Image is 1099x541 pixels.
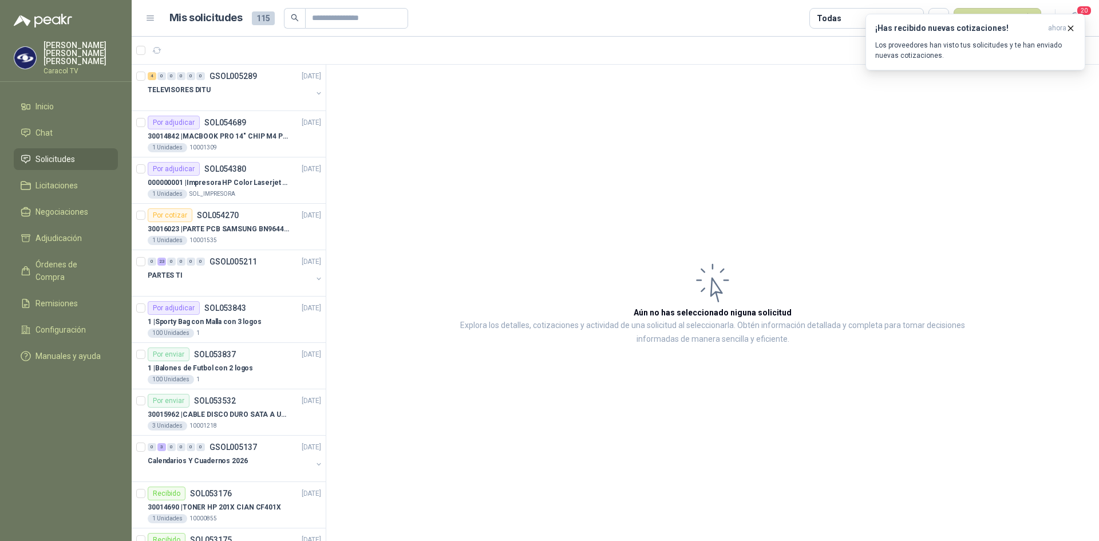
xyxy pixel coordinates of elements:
[14,122,118,144] a: Chat
[187,72,195,80] div: 0
[302,303,321,314] p: [DATE]
[132,482,326,528] a: RecibidoSOL053176[DATE] 30014690 |TONER HP 201X CIAN CF401X1 Unidades10000855
[35,232,82,244] span: Adjudicación
[1048,23,1066,33] span: ahora
[14,14,72,27] img: Logo peakr
[132,157,326,204] a: Por adjudicarSOL054380[DATE] 000000001 |Impresora HP Color Laserjet Pro 3201dw1 UnidadesSOL_IMPRE...
[14,96,118,117] a: Inicio
[302,442,321,453] p: [DATE]
[35,258,107,283] span: Órdenes de Compra
[148,236,187,245] div: 1 Unidades
[14,148,118,170] a: Solicitudes
[132,343,326,389] a: Por enviarSOL053837[DATE] 1 |Balones de Futbol con 2 logos100 Unidades1
[204,165,246,173] p: SOL054380
[177,443,185,451] div: 0
[197,211,239,219] p: SOL054270
[148,502,281,513] p: 30014690 | TONER HP 201X CIAN CF401X
[875,23,1043,33] h3: ¡Has recibido nuevas cotizaciones!
[148,85,211,96] p: TELEVISORES DITU
[157,443,166,451] div: 3
[875,40,1076,61] p: Los proveedores han visto tus solicitudes y te han enviado nuevas cotizaciones.
[132,111,326,157] a: Por adjudicarSOL054689[DATE] 30014842 |MACBOOK PRO 14" CHIP M4 PRO - SSD 1TB RAM 24GB1 Unidades10...
[148,72,156,80] div: 4
[167,258,176,266] div: 0
[148,208,192,222] div: Por cotizar
[14,254,118,288] a: Órdenes de Compra
[196,443,205,451] div: 0
[35,206,88,218] span: Negociaciones
[148,363,253,374] p: 1 | Balones de Futbol con 2 logos
[954,8,1041,29] button: Nueva solicitud
[196,375,200,384] p: 1
[441,319,985,346] p: Explora los detalles, cotizaciones y actividad de una solicitud al seleccionarla. Obtén informaci...
[187,443,195,451] div: 0
[302,488,321,499] p: [DATE]
[35,350,101,362] span: Manuales y ayuda
[1076,5,1092,16] span: 20
[132,297,326,343] a: Por adjudicarSOL053843[DATE] 1 |Sporty Bag con Malla con 3 logos100 Unidades1
[148,317,262,327] p: 1 | Sporty Bag con Malla con 3 logos
[148,258,156,266] div: 0
[132,389,326,436] a: Por enviarSOL053532[DATE] 30015962 |CABLE DISCO DURO SATA A USB 3.0 GENERICO3 Unidades10001218
[302,164,321,175] p: [DATE]
[44,68,118,74] p: Caracol TV
[14,201,118,223] a: Negociaciones
[44,41,118,65] p: [PERSON_NAME] [PERSON_NAME] [PERSON_NAME]
[148,409,290,420] p: 30015962 | CABLE DISCO DURO SATA A USB 3.0 GENERICO
[209,72,257,80] p: GSOL005289
[177,258,185,266] div: 0
[196,258,205,266] div: 0
[14,293,118,314] a: Remisiones
[14,319,118,341] a: Configuración
[817,12,841,25] div: Todas
[196,329,200,338] p: 1
[865,14,1085,70] button: ¡Has recibido nuevas cotizaciones!ahora Los proveedores han visto tus solicitudes y te han enviad...
[14,227,118,249] a: Adjudicación
[148,270,183,281] p: PARTES TI
[302,349,321,360] p: [DATE]
[194,397,236,405] p: SOL053532
[634,306,792,319] h3: Aún no has seleccionado niguna solicitud
[148,189,187,199] div: 1 Unidades
[177,72,185,80] div: 0
[189,143,217,152] p: 10001309
[196,72,205,80] div: 0
[35,127,53,139] span: Chat
[169,10,243,26] h1: Mis solicitudes
[35,153,75,165] span: Solicitudes
[252,11,275,25] span: 115
[148,443,156,451] div: 0
[148,143,187,152] div: 1 Unidades
[148,69,323,106] a: 4 0 0 0 0 0 GSOL005289[DATE] TELEVISORES DITU
[35,323,86,336] span: Configuración
[148,177,290,188] p: 000000001 | Impresora HP Color Laserjet Pro 3201dw
[35,297,78,310] span: Remisiones
[204,119,246,127] p: SOL054689
[167,443,176,451] div: 0
[148,224,290,235] p: 30016023 | PARTE PCB SAMSUNG BN9644788A P ONECONNE
[148,394,189,408] div: Por enviar
[189,189,235,199] p: SOL_IMPRESORA
[291,14,299,22] span: search
[167,72,176,80] div: 0
[189,514,217,523] p: 10000855
[1065,8,1085,29] button: 20
[209,443,257,451] p: GSOL005137
[302,210,321,221] p: [DATE]
[35,100,54,113] span: Inicio
[148,255,323,291] a: 0 23 0 0 0 0 GSOL005211[DATE] PARTES TI
[157,72,166,80] div: 0
[148,131,290,142] p: 30014842 | MACBOOK PRO 14" CHIP M4 PRO - SSD 1TB RAM 24GB
[148,162,200,176] div: Por adjudicar
[187,258,195,266] div: 0
[302,396,321,406] p: [DATE]
[148,421,187,431] div: 3 Unidades
[189,421,217,431] p: 10001218
[148,347,189,361] div: Por enviar
[302,71,321,82] p: [DATE]
[148,440,323,477] a: 0 3 0 0 0 0 GSOL005137[DATE] Calendarios Y Cuadernos 2026
[190,489,232,497] p: SOL053176
[148,116,200,129] div: Por adjudicar
[35,179,78,192] span: Licitaciones
[148,456,248,467] p: Calendarios Y Cuadernos 2026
